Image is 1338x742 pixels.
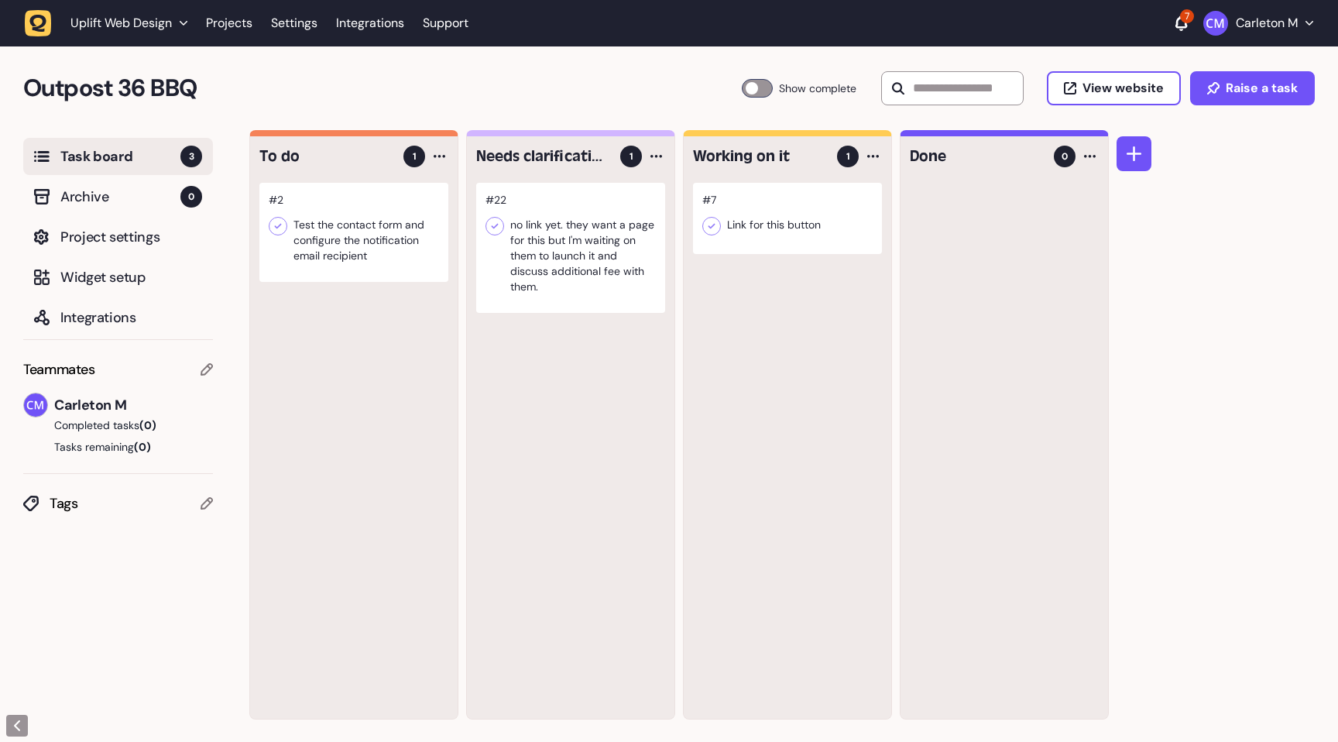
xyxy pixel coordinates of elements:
[1203,11,1313,36] button: Carleton M
[23,259,213,296] button: Widget setup
[476,146,609,167] h4: Needs clarification
[1226,82,1298,94] span: Raise a task
[1190,71,1315,105] button: Raise a task
[23,417,201,433] button: Completed tasks(0)
[259,146,393,167] h4: To do
[23,70,742,107] h2: Outpost 36 BBQ
[54,394,213,416] span: Carleton M
[846,149,850,163] span: 1
[910,146,1043,167] h4: Done
[630,149,633,163] span: 1
[1265,669,1330,734] iframe: LiveChat chat widget
[25,9,197,37] button: Uplift Web Design
[23,218,213,256] button: Project settings
[60,266,202,288] span: Widget setup
[24,393,47,417] img: Carleton M
[23,138,213,175] button: Task board3
[139,418,156,432] span: (0)
[23,439,213,455] button: Tasks remaining(0)
[23,178,213,215] button: Archive0
[1047,71,1181,105] button: View website
[180,186,202,208] span: 0
[60,226,202,248] span: Project settings
[1180,9,1194,23] div: 7
[693,146,826,167] h4: Working on it
[779,79,856,98] span: Show complete
[50,493,201,514] span: Tags
[23,359,95,380] span: Teammates
[336,9,404,37] a: Integrations
[134,440,151,454] span: (0)
[206,9,252,37] a: Projects
[60,186,180,208] span: Archive
[1203,11,1228,36] img: Carleton M
[70,15,172,31] span: Uplift Web Design
[60,307,202,328] span: Integrations
[423,15,468,31] a: Support
[1062,149,1068,163] span: 0
[413,149,417,163] span: 1
[271,9,317,37] a: Settings
[1082,82,1164,94] span: View website
[1236,15,1298,31] p: Carleton M
[180,146,202,167] span: 3
[60,146,180,167] span: Task board
[23,299,213,336] button: Integrations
